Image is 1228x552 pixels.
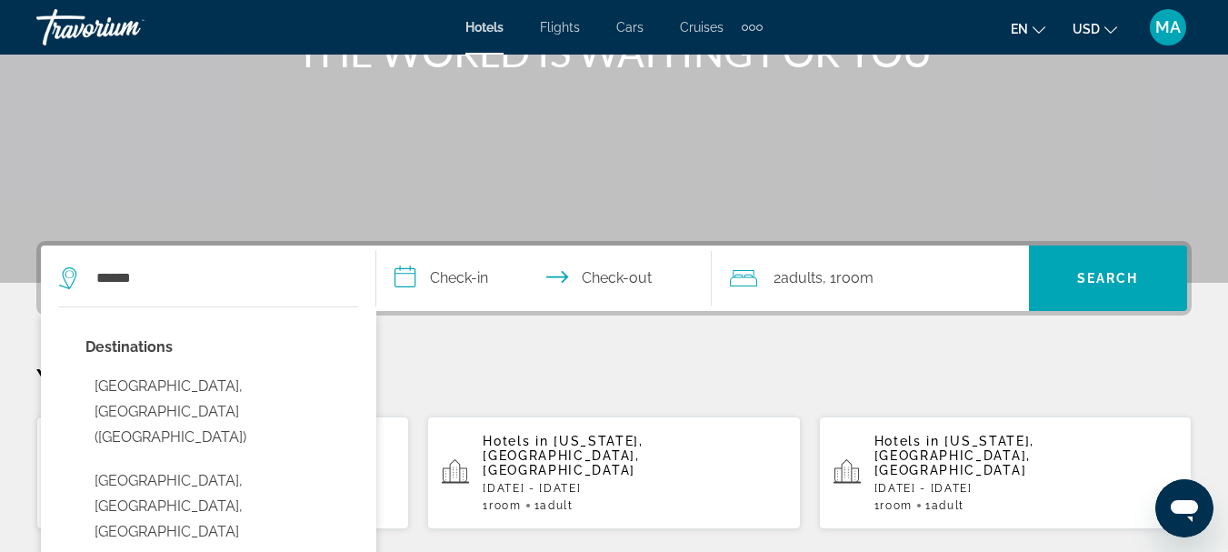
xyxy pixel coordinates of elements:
a: Travorium [36,4,218,51]
button: Change language [1011,15,1045,42]
span: en [1011,22,1028,36]
span: Room [489,499,522,512]
span: Search [1077,271,1139,286]
a: Cars [616,20,644,35]
a: Hotels [465,20,504,35]
a: Flights [540,20,580,35]
span: USD [1073,22,1100,36]
div: Search widget [41,246,1187,311]
span: [US_STATE], [GEOGRAPHIC_DATA], [GEOGRAPHIC_DATA] [483,434,643,477]
p: Your Recent Searches [36,361,1192,397]
input: Search hotel destination [95,265,348,292]
span: 1 [534,499,574,512]
button: Change currency [1073,15,1117,42]
p: [DATE] - [DATE] [483,482,785,495]
span: Room [880,499,913,512]
span: Adult [540,499,573,512]
span: MA [1155,18,1181,36]
button: Select city: Cancun, Mexico (CUN) [85,369,358,455]
span: Adult [932,499,964,512]
a: Cruises [680,20,724,35]
span: [US_STATE], [GEOGRAPHIC_DATA], [GEOGRAPHIC_DATA] [874,434,1034,477]
span: Hotels in [483,434,548,448]
iframe: Button to launch messaging window [1155,479,1213,537]
span: 1 [874,499,913,512]
button: Hotels in [US_STATE], [GEOGRAPHIC_DATA], [GEOGRAPHIC_DATA], [GEOGRAPHIC_DATA][DATE] - [DATE]1Room... [36,416,409,530]
span: Adults [781,269,823,286]
button: Extra navigation items [742,13,763,42]
p: [DATE] - [DATE] [874,482,1177,495]
button: Select city: Cancun South, Cancun, Mexico [85,464,358,549]
button: User Menu [1144,8,1192,46]
span: Hotels in [874,434,940,448]
span: 1 [483,499,521,512]
button: Hotels in [US_STATE], [GEOGRAPHIC_DATA], [GEOGRAPHIC_DATA][DATE] - [DATE]1Room1Adult [427,416,800,530]
span: 1 [925,499,964,512]
button: Hotels in [US_STATE], [GEOGRAPHIC_DATA], [GEOGRAPHIC_DATA][DATE] - [DATE]1Room1Adult [819,416,1192,530]
span: , 1 [823,266,874,291]
p: City options [85,335,358,360]
button: Select check in and out date [376,246,712,311]
span: Room [836,269,874,286]
button: Travelers: 2 adults, 0 children [712,246,1029,311]
button: Search [1029,246,1187,311]
span: 2 [774,266,823,291]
